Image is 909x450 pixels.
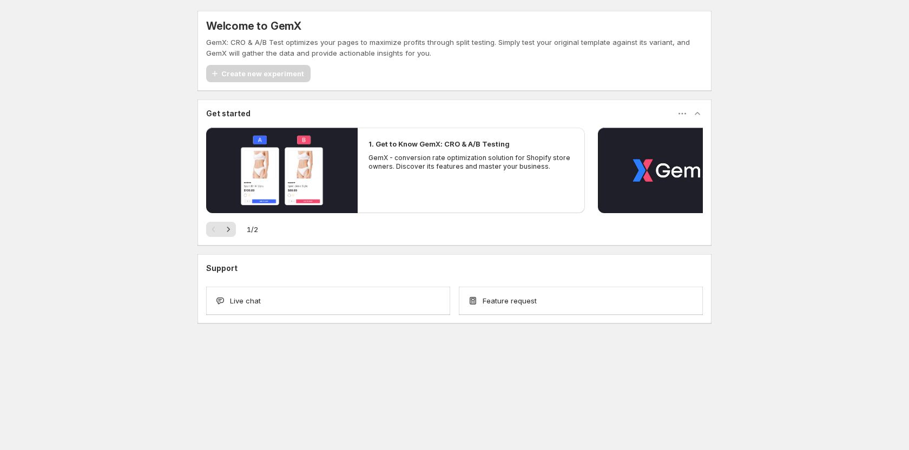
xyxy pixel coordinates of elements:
p: GemX: CRO & A/B Test optimizes your pages to maximize profits through split testing. Simply test ... [206,37,703,58]
h3: Get started [206,108,251,119]
span: 1 / 2 [247,224,258,235]
h3: Support [206,263,238,274]
span: Live chat [230,295,261,306]
h5: Welcome to GemX [206,19,301,32]
p: GemX - conversion rate optimization solution for Shopify store owners. Discover its features and ... [368,154,574,171]
h2: 1. Get to Know GemX: CRO & A/B Testing [368,138,510,149]
span: Feature request [483,295,537,306]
